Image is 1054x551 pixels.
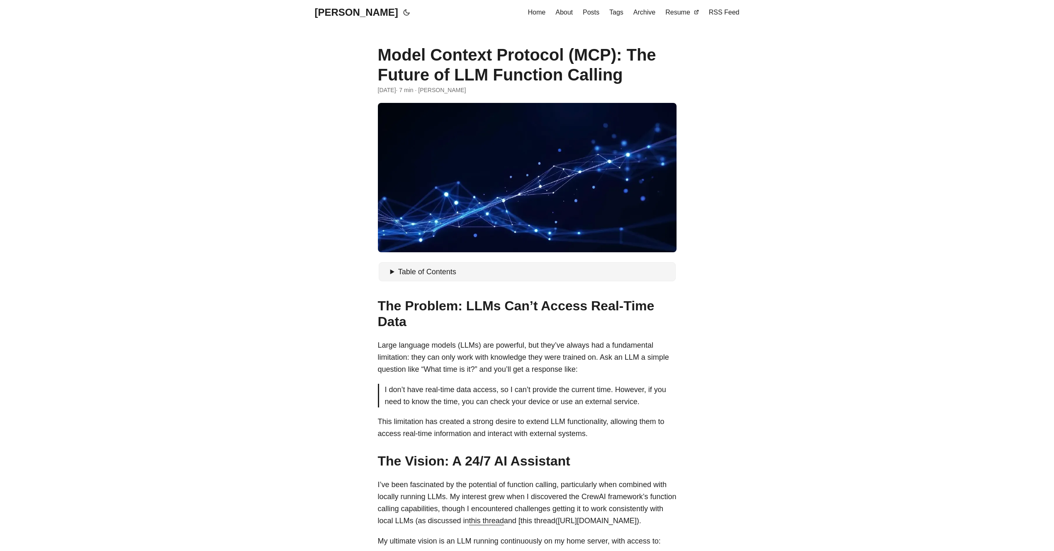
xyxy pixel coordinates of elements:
[665,9,690,16] span: Resume
[378,453,677,469] h2: The Vision: A 24/7 AI Assistant
[378,45,677,85] h1: Model Context Protocol (MCP): The Future of LLM Function Calling
[709,9,740,16] span: RSS Feed
[583,9,599,16] span: Posts
[385,384,671,408] p: I don’t have real-time data access, so I can’t provide the current time. However, if you need to ...
[378,298,677,330] h2: The Problem: LLMs Can’t Access Real-Time Data
[609,9,623,16] span: Tags
[528,9,546,16] span: Home
[378,85,396,95] span: 2025-01-10 22:00:00 +0000 UTC
[633,9,655,16] span: Archive
[378,535,677,547] p: My ultimate vision is an LLM running continuously on my home server, with access to:
[378,339,677,375] p: Large language models (LLMs) are powerful, but they’ve always had a fundamental limitation: they ...
[378,479,677,527] p: I’ve been fascinated by the potential of function calling, particularly when combined with locall...
[555,9,573,16] span: About
[378,85,677,95] div: · 7 min · [PERSON_NAME]
[378,416,677,440] p: This limitation has created a strong desire to extend LLM functionality, allowing them to access ...
[390,266,672,278] summary: Table of Contents
[398,268,456,276] span: Table of Contents
[469,517,504,525] a: this thread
